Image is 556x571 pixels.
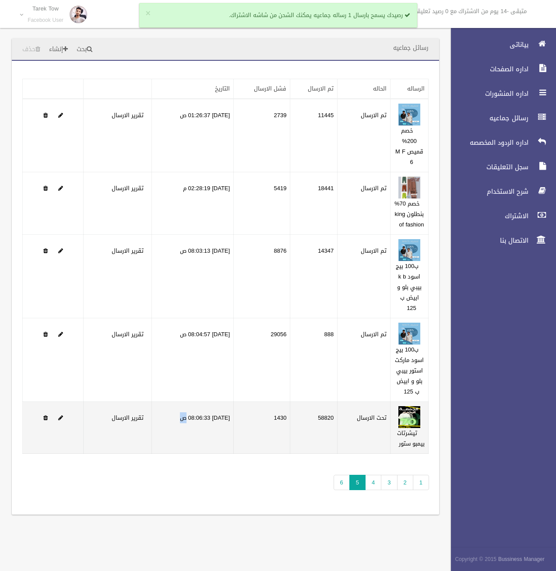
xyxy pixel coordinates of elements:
[58,329,63,340] a: Edit
[234,235,290,318] td: 8876
[443,35,556,54] a: بياناتى
[234,172,290,235] td: 5419
[139,3,417,28] div: رصيدك يسمح بارسال 1 رساله جماعيه يمكنك الشحن من شاشه الاشتراك.
[152,172,234,235] td: [DATE] 02:28:19 م
[234,402,290,454] td: 1430
[443,236,531,245] span: الاتصال بنا
[443,206,556,226] a: الاشتراك
[383,39,439,56] header: رسائل جماعيه
[498,554,545,564] strong: Bussiness Manager
[398,239,420,261] img: 638920515219852889.png
[112,183,144,194] a: تقرير الارسال
[398,329,420,340] a: Edit
[254,83,286,94] a: فشل الارسال
[396,261,422,313] a: ب100 بيج اسود k b بيبي بلو و ابيض ب 125
[398,406,420,428] img: 638920529353053342.png
[152,99,234,172] td: [DATE] 01:26:37 ص
[398,323,420,345] img: 638920515730170498.png
[28,5,63,12] p: Tarek Tow
[443,114,531,122] span: رسائل جماعيه
[398,104,420,125] img: 638919413300993396.png
[443,182,556,201] a: شرح الاستخدام
[58,412,63,423] a: Edit
[290,172,338,235] td: 18441
[58,245,63,256] a: Edit
[443,108,556,128] a: رسائل جماعيه
[443,212,531,220] span: الاشتراك
[361,329,387,340] label: تم الارسال
[443,40,531,49] span: بياناتى
[443,89,531,98] span: اداره المنشورات
[397,428,425,449] a: تيشرتات بيمبو ستور
[398,183,420,194] a: Edit
[146,9,151,18] button: ×
[46,42,71,58] a: إنشاء
[152,402,234,454] td: [DATE] 08:06:33 ص
[290,99,338,172] td: 11445
[338,79,391,99] th: الحاله
[152,318,234,402] td: [DATE] 08:04:57 ص
[443,157,556,177] a: سجل التعليقات
[290,235,338,318] td: 14347
[381,475,397,490] a: 3
[443,133,556,152] a: اداره الردود المخصصه
[308,83,334,94] a: تم الارسال
[395,125,423,167] a: خصم 200% قميص M F 6
[215,83,230,94] a: التاريخ
[112,110,144,121] a: تقرير الارسال
[58,183,63,194] a: Edit
[290,402,338,454] td: 58820
[443,163,531,171] span: سجل التعليقات
[455,554,496,564] span: Copyright © 2015
[58,110,63,121] a: Edit
[397,475,413,490] a: 2
[391,79,429,99] th: الرساله
[398,177,420,198] img: 638919882346752115.png
[28,17,63,24] small: Facebook User
[443,84,556,103] a: اداره المنشورات
[398,110,420,121] a: Edit
[73,42,96,58] a: بحث
[398,412,420,423] a: Edit
[443,138,531,147] span: اداره الردود المخصصه
[413,475,429,490] a: 1
[234,318,290,402] td: 29056
[357,413,387,423] label: تحت الارسال
[443,65,531,73] span: اداره الصفحات
[361,183,387,194] label: تم الارسال
[365,475,381,490] a: 4
[290,318,338,402] td: 888
[234,99,290,172] td: 2739
[395,344,424,397] a: ب100 بيج اسود ماركت استور بيبي بلو و ابيض ب 125
[152,235,234,318] td: [DATE] 08:03:13 ص
[112,329,144,340] a: تقرير الارسال
[349,475,366,490] span: 5
[361,110,387,121] label: تم الارسال
[112,245,144,256] a: تقرير الارسال
[443,231,556,250] a: الاتصال بنا
[443,187,531,196] span: شرح الاستخدام
[443,59,556,79] a: اداره الصفحات
[361,246,387,256] label: تم الارسال
[112,412,144,423] a: تقرير الارسال
[334,475,350,490] a: 6
[394,198,424,230] a: خصم 70% بنطلون king of fashion
[398,245,420,256] a: Edit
